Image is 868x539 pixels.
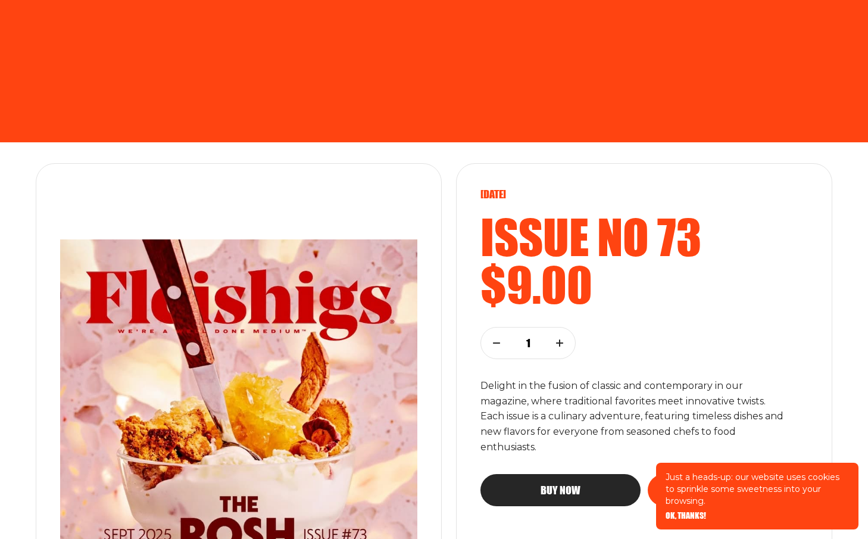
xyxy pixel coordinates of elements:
[648,474,808,506] button: Add to cart
[480,188,808,201] p: [DATE]
[666,512,706,520] button: OK, THANKS!
[541,485,580,496] span: Buy now
[480,260,808,308] h2: $9.00
[666,471,849,507] p: Just a heads-up: our website uses cookies to sprinkle some sweetness into your browsing.
[480,474,641,506] button: Buy now
[480,378,788,456] p: Delight in the fusion of classic and contemporary in our magazine, where traditional favorites me...
[480,213,808,260] h2: Issue no 73
[520,337,536,350] p: 1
